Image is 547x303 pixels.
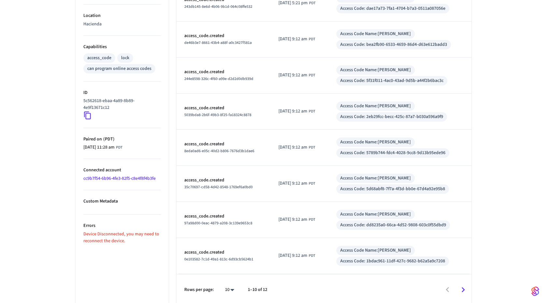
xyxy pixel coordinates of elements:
[184,141,263,148] p: access_code.created
[184,33,263,39] p: access_code.created
[184,177,263,184] p: access_code.created
[184,184,253,190] span: 35c70697-cd58-4d42-8548-1769ef6a0bd0
[340,139,411,146] div: Access Code Name: [PERSON_NAME]
[340,222,446,229] div: Access Code: dd8235a0-66ca-4d52-9808-603c0f55dbd9
[340,247,411,254] div: Access Code Name: [PERSON_NAME]
[340,77,443,84] div: Access Code: 5f31f011-4ac0-43ad-9d5b-a44f2b6bac3c
[184,112,251,118] span: 5039bda8-2b6f-49b3-8f25-fa18324c8878
[340,186,445,192] div: Access Code: 5d68abf8-7f7a-4f3d-bb0e-67d4a92e95b8
[87,65,151,72] div: can program online access codes
[340,41,447,48] div: Access Code: bea2fb90-6533-4659-86d4-d63e612badd3
[278,36,315,43] div: America/Vancouver
[278,108,307,115] span: [DATE] 9:12 am
[248,286,267,293] p: 1–10 of 12
[83,89,161,96] p: ID
[309,217,315,223] span: PDT
[184,257,253,262] span: 0e103582-7c1d-49a1-813c-6d93cb5624b1
[309,109,315,114] span: PDT
[83,98,158,111] p: 5c562618-ebaa-4a89-8b89-4e9f13671c12
[87,55,111,61] div: access_code
[340,175,411,182] div: Access Code Name: [PERSON_NAME]
[83,175,156,182] a: cc9b7f54-6b96-4fe3-82f5-c8e4f8f4b3fe
[102,136,115,142] span: ( PDT )
[340,5,445,12] div: Access Code: dae17a73-7fa1-4704-b7a3-0511a087056e
[184,148,254,154] span: 8eda0ad6-e05c-40d2-b806-7676d3b1dae6
[309,145,315,151] span: PDT
[340,31,411,37] div: Access Code Name: [PERSON_NAME]
[309,0,316,6] span: PDT
[309,253,315,259] span: PDT
[278,216,315,223] div: America/Vancouver
[184,286,214,293] p: Rows per page:
[222,285,237,295] div: 10
[83,136,161,143] p: Paired on
[83,222,161,229] p: Errors
[278,144,315,151] div: America/Vancouver
[278,252,315,259] div: America/Vancouver
[278,72,307,79] span: [DATE] 9:12 am
[531,286,539,296] img: SeamLogoGradient.69752ec5.svg
[184,105,263,112] p: access_code.created
[340,103,411,110] div: Access Code Name: [PERSON_NAME]
[278,72,315,79] div: America/Vancouver
[278,180,315,187] div: America/Vancouver
[340,211,411,218] div: Access Code Name: [PERSON_NAME]
[309,72,315,78] span: PDT
[83,167,161,174] p: Connected account
[456,282,471,297] button: Go to next page
[83,231,161,244] p: Device Disconnected, you may need to reconnect the device.
[278,252,307,259] span: [DATE] 9:12 am
[121,55,129,61] div: lock
[83,144,122,151] div: America/Vancouver
[83,144,115,151] span: [DATE] 11:28 am
[184,249,263,256] p: access_code.created
[184,40,252,46] span: de46b3e7-8661-43b4-a88f-a0c3427f581a
[278,216,307,223] span: [DATE] 9:12 am
[184,69,263,75] p: access_code.created
[116,145,122,151] span: PDT
[340,67,411,73] div: Access Code Name: [PERSON_NAME]
[278,108,315,115] div: America/Vancouver
[278,36,307,43] span: [DATE] 9:12 am
[340,113,443,120] div: Access Code: 2eb29fcc-becc-425c-87a7-b030a596a9f9
[184,213,263,220] p: access_code.created
[184,220,252,226] span: 97a98d00-0eac-4879-a208-3c139e9653c8
[309,36,315,42] span: PDT
[278,144,307,151] span: [DATE] 9:12 am
[83,44,161,50] p: Capabilities
[340,258,445,265] div: Access Code: 1bdac961-11df-427c-9682-b62a5a9c7208
[184,76,253,82] span: 244e8598-326c-4f60-a99e-d2d2d0db939d
[278,180,307,187] span: [DATE] 9:12 am
[340,150,445,156] div: Access Code: 5789b744-fdc4-4028-9cc8-9d13b95ede96
[83,198,161,205] p: Custom Metadata
[83,12,161,19] p: Location
[83,21,161,28] p: Hacienda
[184,4,252,9] span: 243db145-8e6d-4b06-9b1d-064c08ffe532
[309,181,315,187] span: PDT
